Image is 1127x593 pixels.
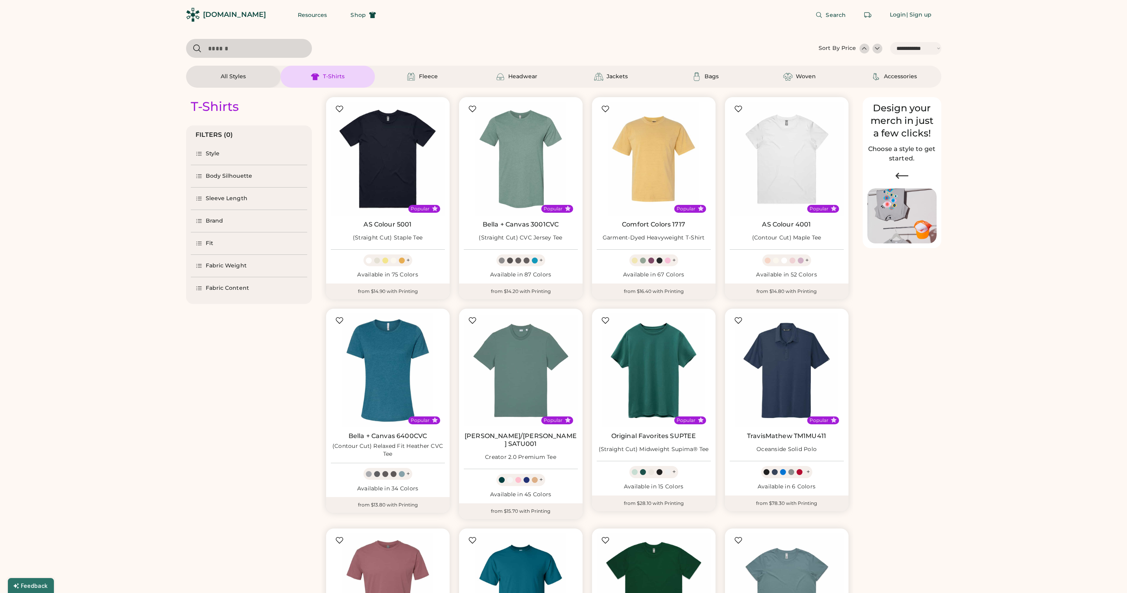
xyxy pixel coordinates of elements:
[1090,558,1123,591] iframe: Front Chat
[331,102,445,216] img: AS Colour 5001 (Straight Cut) Staple Tee
[607,73,628,81] div: Jackets
[867,144,937,163] h2: Choose a style to get started.
[747,432,826,440] a: TravisMathew TM1MU411
[196,130,233,140] div: FILTERS (0)
[819,44,856,52] div: Sort By Price
[331,442,445,458] div: (Contour Cut) Relaxed Fit Heather CVC Tee
[341,7,385,23] button: Shop
[186,8,200,22] img: Rendered Logo - Screens
[810,417,828,424] div: Popular
[539,475,543,484] div: +
[483,221,559,228] a: Bella + Canvas 3001CVC
[459,284,583,299] div: from $14.20 with Printing
[730,313,844,427] img: TravisMathew TM1MU411 Oceanside Solid Polo
[592,284,716,299] div: from $16.40 with Printing
[464,432,578,448] a: [PERSON_NAME]/[PERSON_NAME] SATU001
[698,417,704,423] button: Popular Style
[464,491,578,499] div: Available in 45 Colors
[752,234,821,242] div: (Contour Cut) Maple Tee
[810,206,828,212] div: Popular
[323,73,345,81] div: T-Shirts
[867,188,937,244] img: Image of Lisa Congdon Eye Print on T-Shirt and Hat
[592,495,716,511] div: from $28.10 with Printing
[725,495,848,511] div: from $78.30 with Printing
[565,417,571,423] button: Popular Style
[730,483,844,491] div: Available in 6 Colors
[692,72,701,81] img: Bags Icon
[677,206,695,212] div: Popular
[406,256,410,265] div: +
[705,73,719,81] div: Bags
[594,72,603,81] img: Jackets Icon
[331,313,445,427] img: BELLA + CANVAS 6400CVC (Contour Cut) Relaxed Fit Heather CVC Tee
[288,7,337,23] button: Resources
[411,417,430,424] div: Popular
[419,73,438,81] div: Fleece
[206,239,213,247] div: Fit
[310,72,320,81] img: T-Shirts Icon
[725,284,848,299] div: from $14.80 with Printing
[597,483,711,491] div: Available in 15 Colors
[508,73,537,81] div: Headwear
[544,206,563,212] div: Popular
[326,284,450,299] div: from $14.90 with Printing
[860,7,876,23] button: Retrieve an order
[599,446,709,453] div: (Straight Cut) Midweight Supima® Tee
[597,271,711,279] div: Available in 67 Colors
[890,11,906,19] div: Login
[672,256,676,265] div: +
[406,470,410,478] div: +
[432,417,438,423] button: Popular Style
[756,446,817,453] div: Oceanside Solid Polo
[762,221,811,228] a: AS Colour 4001
[806,7,855,23] button: Search
[806,468,810,476] div: +
[206,150,220,158] div: Style
[565,206,571,212] button: Popular Style
[826,12,846,18] span: Search
[871,72,881,81] img: Accessories Icon
[432,206,438,212] button: Popular Style
[206,262,247,270] div: Fabric Weight
[622,221,685,228] a: Comfort Colors 1717
[831,417,837,423] button: Popular Style
[206,284,249,292] div: Fabric Content
[350,12,365,18] span: Shop
[206,217,223,225] div: Brand
[406,72,416,81] img: Fleece Icon
[411,206,430,212] div: Popular
[906,11,932,19] div: | Sign up
[191,99,239,114] div: T-Shirts
[464,313,578,427] img: Stanley/Stella SATU001 Creator 2.0 Premium Tee
[783,72,793,81] img: Woven Icon
[353,234,422,242] div: (Straight Cut) Staple Tee
[544,417,563,424] div: Popular
[539,256,543,265] div: +
[349,432,427,440] a: Bella + Canvas 6400CVC
[805,256,809,265] div: +
[464,102,578,216] img: BELLA + CANVAS 3001CVC (Straight Cut) CVC Jersey Tee
[331,271,445,279] div: Available in 75 Colors
[479,234,562,242] div: (Straight Cut) CVC Jersey Tee
[611,432,696,440] a: Original Favorites SUPTEE
[206,195,247,203] div: Sleeve Length
[464,271,578,279] div: Available in 87 Colors
[203,10,266,20] div: [DOMAIN_NAME]
[326,497,450,513] div: from $13.80 with Printing
[459,503,583,519] div: from $15.70 with Printing
[698,206,704,212] button: Popular Style
[884,73,917,81] div: Accessories
[796,73,816,81] div: Woven
[867,102,937,140] div: Design your merch in just a few clicks!
[730,102,844,216] img: AS Colour 4001 (Contour Cut) Maple Tee
[597,313,711,427] img: Original Favorites SUPTEE (Straight Cut) Midweight Supima® Tee
[496,72,505,81] img: Headwear Icon
[363,221,411,228] a: AS Colour 5001
[677,417,695,424] div: Popular
[672,468,676,476] div: +
[221,73,246,81] div: All Styles
[331,485,445,493] div: Available in 34 Colors
[206,172,253,180] div: Body Silhouette
[603,234,705,242] div: Garment-Dyed Heavyweight T-Shirt
[831,206,837,212] button: Popular Style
